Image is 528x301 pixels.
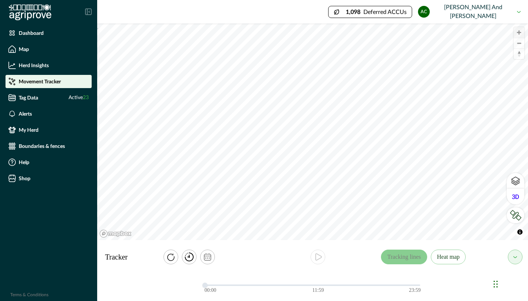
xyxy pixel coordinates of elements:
a: Shop [5,172,92,185]
p: My Herd [19,127,38,133]
div: Drag [494,273,498,295]
span: 23 [83,95,89,100]
button: Zoom in [514,27,524,38]
p: Boundaries & fences [19,143,65,149]
a: Terms & Conditions [10,293,48,297]
button: Toggle attribution [516,228,524,236]
a: Alerts [5,107,92,120]
a: My Herd [5,123,92,137]
p: Movement Tracker [19,79,61,84]
p: Deferred ACCUs [363,9,407,15]
p: Dashboard [19,30,44,36]
a: Boundaries & fences [5,139,92,153]
p: 1,098 [346,9,360,15]
a: Dashboard [5,26,92,40]
p: Alerts [19,111,32,117]
p: Tag Data [19,95,38,101]
p: Shop [19,175,30,181]
button: Zoom out [514,38,524,48]
span: Active [69,94,89,102]
img: LkRIKP7pqK064DBUf7vatyaj0RnXiK+1zEGAAAAAElFTkSuQmCC [510,210,521,221]
img: Logo [9,4,51,21]
iframe: Chat Widget [491,266,528,301]
a: Help [5,156,92,169]
span: Reset bearing to north [514,49,524,59]
a: Map [5,43,92,56]
button: Reset bearing to north [514,48,524,59]
a: Tag DataActive23 [5,91,92,104]
a: Mapbox logo [99,229,132,238]
p: Help [19,159,29,165]
p: Herd Insights [19,62,49,68]
p: Map [19,46,29,52]
canvas: Map [97,23,528,240]
a: Movement Tracker [5,75,92,88]
a: Herd Insights [5,59,92,72]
